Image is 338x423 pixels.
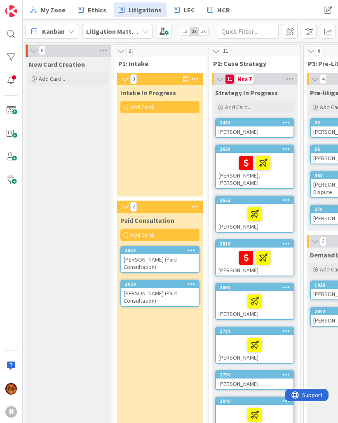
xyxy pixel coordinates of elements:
span: Litigations [129,5,162,15]
div: [PERSON_NAME] [216,248,293,276]
div: 2789 [220,328,293,334]
span: 4 [320,74,326,84]
div: 3039[PERSON_NAME] (Paid Consultation) [121,280,199,306]
div: 2789 [216,327,293,335]
span: My Zone [41,5,66,15]
span: 2 [320,236,326,246]
span: P1: Intake [118,59,195,68]
div: 3058 [125,248,199,253]
div: Max 7 [237,77,252,81]
span: 0 [130,74,137,84]
div: 2488 [216,119,293,126]
span: 2 [130,202,137,212]
div: 2662[PERSON_NAME] [216,196,293,232]
span: 0 [39,46,45,56]
div: 2688 [216,145,293,153]
b: Litigation Matter Workflow (FL2) [86,27,185,35]
div: 3039 [125,281,199,287]
span: Support [17,1,38,11]
span: 1x [180,27,190,35]
a: Ethics [73,2,111,17]
div: [PERSON_NAME] [216,204,293,232]
div: 2860 [216,284,293,291]
div: 3039 [121,280,199,288]
span: 6 [316,46,322,56]
div: 2688[PERSON_NAME]; [PERSON_NAME] [216,145,293,188]
span: Add Card... [39,75,65,82]
div: 2662 [216,196,293,204]
span: Add Card... [130,103,157,111]
div: [PERSON_NAME] [216,126,293,137]
div: 2940 [220,398,293,404]
span: Intake In Progress [120,89,176,97]
div: 2860 [220,285,293,290]
div: 2750 [220,372,293,378]
span: Paid Consultation [120,216,174,224]
div: 2750[PERSON_NAME] [216,371,293,389]
span: P2: Case Strategy [213,59,290,68]
div: R [5,406,17,418]
a: LEC [169,2,200,17]
div: 2818[PERSON_NAME] [216,240,293,276]
div: [PERSON_NAME] (Paid Consultation) [121,254,199,272]
span: HCR [217,5,230,15]
div: 3058[PERSON_NAME] (Paid Consultation) [121,247,199,272]
div: 2688 [220,146,293,152]
img: TR [5,383,17,395]
div: 2488 [220,120,293,126]
div: [PERSON_NAME] [216,335,293,363]
span: 11 [221,46,230,56]
a: Litigations [114,2,167,17]
div: 2940 [216,397,293,405]
span: New Card Creation [29,60,85,68]
div: 2818 [216,240,293,248]
input: Quick Filter... [217,24,279,39]
span: Kanban [42,26,65,36]
span: 2x [190,27,199,35]
span: Ethics [88,5,106,15]
div: [PERSON_NAME] (Paid Consultation) [121,288,199,306]
span: 11 [225,74,234,84]
div: [PERSON_NAME] [216,379,293,389]
div: 2488[PERSON_NAME] [216,119,293,137]
div: 2750 [216,371,293,379]
div: 2662 [220,197,293,203]
span: Strategy In Progress [215,89,278,97]
div: [PERSON_NAME]; [PERSON_NAME] [216,153,293,188]
span: 2 [126,46,133,56]
span: 3x [199,27,208,35]
span: Add Card... [225,103,251,111]
div: 2818 [220,241,293,247]
div: 2860[PERSON_NAME] [216,284,293,319]
a: HCR [202,2,235,17]
span: LEC [184,5,195,15]
img: Visit kanbanzone.com [5,5,17,17]
div: 2789[PERSON_NAME] [216,327,293,363]
div: [PERSON_NAME] [216,291,293,319]
a: My Zone [25,2,70,17]
div: 3058 [121,247,199,254]
span: Add Card... [130,231,157,238]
